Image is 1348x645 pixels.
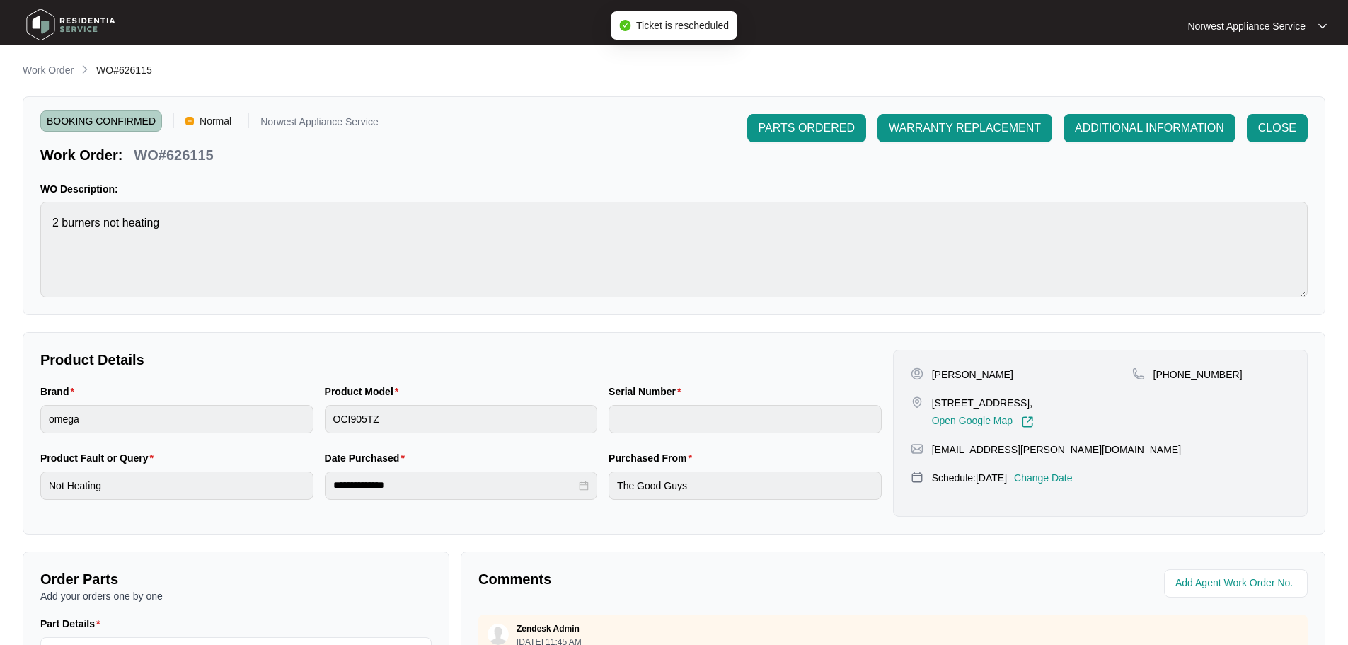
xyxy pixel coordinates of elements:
[40,350,882,370] p: Product Details
[478,569,883,589] p: Comments
[1153,367,1243,382] p: [PHONE_NUMBER]
[194,110,237,132] span: Normal
[325,405,598,433] input: Product Model
[1187,19,1306,33] p: Norwest Appliance Service
[23,63,74,77] p: Work Order
[1075,120,1224,137] span: ADDITIONAL INFORMATION
[333,478,577,493] input: Date Purchased
[40,145,122,165] p: Work Order:
[325,384,405,399] label: Product Model
[747,114,866,142] button: PARTS ORDERED
[40,589,432,603] p: Add your orders one by one
[911,396,923,409] img: map-pin
[609,472,882,500] input: Purchased From
[1064,114,1235,142] button: ADDITIONAL INFORMATION
[609,384,686,399] label: Serial Number
[932,443,1181,457] p: [EMAIL_ADDRESS][PERSON_NAME][DOMAIN_NAME]
[759,120,855,137] span: PARTS ORDERED
[20,63,76,79] a: Work Order
[260,117,379,132] p: Norwest Appliance Service
[1318,23,1327,30] img: dropdown arrow
[40,110,162,132] span: BOOKING CONFIRMED
[932,396,1034,410] p: [STREET_ADDRESS],
[911,471,923,484] img: map-pin
[185,117,194,125] img: Vercel Logo
[609,451,698,465] label: Purchased From
[609,405,882,433] input: Serial Number
[911,367,923,380] img: user-pin
[79,64,91,75] img: chevron-right
[40,569,432,589] p: Order Parts
[40,384,80,399] label: Brand
[21,4,120,46] img: residentia service logo
[40,617,106,631] label: Part Details
[1014,471,1073,485] p: Change Date
[1132,367,1145,380] img: map-pin
[932,416,1034,428] a: Open Google Map
[1258,120,1296,137] span: CLOSE
[619,20,630,31] span: check-circle
[40,472,313,500] input: Product Fault or Query
[1247,114,1308,142] button: CLOSE
[325,451,410,465] label: Date Purchased
[911,443,923,455] img: map-pin
[1021,416,1034,428] img: Link-External
[1175,575,1299,592] input: Add Agent Work Order No.
[932,367,1013,382] p: [PERSON_NAME]
[877,114,1052,142] button: WARRANTY REPLACEMENT
[40,405,313,433] input: Brand
[488,624,509,645] img: user.svg
[889,120,1041,137] span: WARRANTY REPLACEMENT
[96,64,152,76] span: WO#626115
[932,471,1007,485] p: Schedule: [DATE]
[40,451,159,465] label: Product Fault or Query
[517,623,580,634] p: Zendesk Admin
[40,182,1308,196] p: WO Description:
[134,145,213,165] p: WO#626115
[636,20,729,31] span: Ticket is rescheduled
[40,202,1308,297] textarea: 2 burners not heating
